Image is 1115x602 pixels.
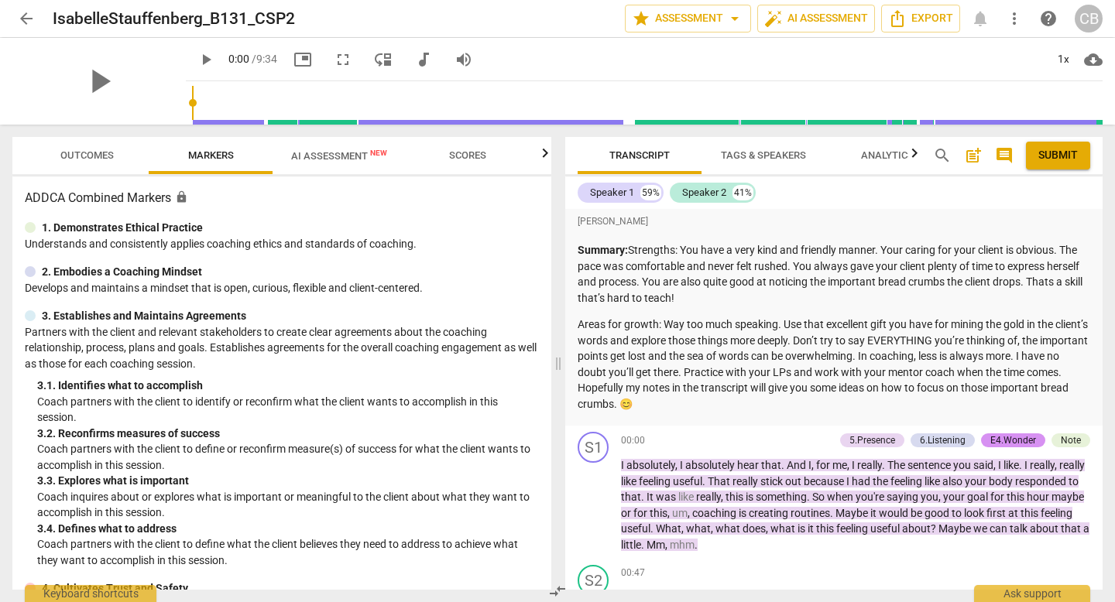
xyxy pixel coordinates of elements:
span: I [846,475,852,487]
button: Switch to audio player [410,46,437,74]
p: Coach partners with the client to define or reconfirm measure(s) of success for what the client w... [37,441,539,473]
div: Ask support [974,585,1090,602]
p: 1. Demonstrates Ethical Practice [42,220,203,236]
span: what [770,522,798,535]
span: you're [856,491,887,503]
span: Filler word [678,491,696,503]
span: that [1061,522,1083,535]
span: cloud_download [1084,50,1103,69]
span: feeling [639,475,673,487]
span: , [938,491,943,503]
span: feeling [1041,507,1072,519]
span: arrow_back [17,9,36,28]
button: View player as separate pane [369,46,397,74]
span: sentence [907,459,953,471]
span: fullscreen [334,50,352,69]
span: volume_up [455,50,473,69]
span: Submit [1038,148,1078,163]
span: really [1059,459,1085,471]
p: Coach partners with the client to define what the client believes they need to address to achieve... [37,536,539,568]
span: 0:00 [228,53,249,65]
span: this [816,522,836,535]
span: this [1021,507,1041,519]
span: comment [995,146,1014,165]
div: 3. 2. Reconfirms measures of success [37,426,539,442]
div: 3. 1. Identifies what to accomplish [37,378,539,394]
span: something [756,491,807,503]
span: talk [1010,522,1030,535]
span: I [998,459,1003,471]
span: good [925,507,952,519]
p: Develops and maintains a mindset that is open, curious, flexible and client-centered. [25,280,539,296]
span: would [879,507,911,519]
span: Markers [188,149,234,161]
span: absolutely [685,459,737,471]
span: useful [870,522,902,535]
span: a [1083,522,1089,535]
span: stick [760,475,785,487]
span: Outcomes [60,149,114,161]
div: 41% [732,185,753,200]
span: , [721,491,726,503]
p: Coach partners with the client to identify or reconfirm what the client wants to accomplish in th... [37,394,539,426]
div: 6.Listening [920,433,966,447]
span: , [811,459,816,471]
p: Coach inquires about or explores what is important or meaningful to the client about what they wa... [37,489,539,521]
span: That [708,475,732,487]
span: was [656,491,678,503]
span: also [942,475,965,487]
h3: ADDCA Combined Markers [25,189,539,207]
div: 5.Presence [849,433,895,447]
span: can [990,522,1010,535]
span: Assessment is enabled for this document. The competency model is locked and follows the assessmen... [175,190,188,204]
span: Assessment [632,9,744,28]
span: to [952,507,964,519]
span: Filler word [672,507,688,519]
span: like [1003,459,1019,471]
span: search [933,146,952,165]
span: the [873,475,890,487]
span: you [921,491,938,503]
span: . [641,491,647,503]
span: The [887,459,907,471]
span: arrow_drop_down [726,9,744,28]
span: Transcript [609,149,670,161]
p: 3. Establishes and Maintains Agreements [42,308,246,324]
div: Change speaker [578,432,609,463]
span: AI Assessment [764,9,868,28]
span: really [1030,459,1055,471]
div: 3. 3. Explores what is important [37,473,539,489]
span: for [990,491,1007,503]
span: I [852,459,857,471]
button: Search [930,143,955,168]
span: about [1030,522,1061,535]
span: What [656,522,681,535]
span: feeling [890,475,925,487]
span: you [953,459,973,471]
span: what [715,522,743,535]
button: Fullscreen [329,46,357,74]
div: 3. 4. Defines what to address [37,521,539,537]
span: be [911,507,925,519]
button: Assessment [625,5,751,32]
span: at [1008,507,1021,519]
span: . [807,491,812,503]
span: ? [931,522,938,535]
button: Volume [450,46,478,74]
button: Export [881,5,960,32]
span: first [986,507,1008,519]
span: Tags & Speakers [721,149,806,161]
span: , [688,507,692,519]
span: coaching [692,507,739,519]
div: Note [1061,433,1081,447]
span: It [647,491,656,503]
span: AI Assessment [291,150,387,162]
span: , [847,459,852,471]
span: because [804,475,846,487]
span: , [711,522,715,535]
span: hour [1027,491,1052,503]
p: 4. Cultivates Trust and Safety [42,580,188,597]
div: Change speaker [578,565,609,596]
span: , [766,522,770,535]
h2: IsabelleStauffenberg_B131_CSP2 [53,9,295,29]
